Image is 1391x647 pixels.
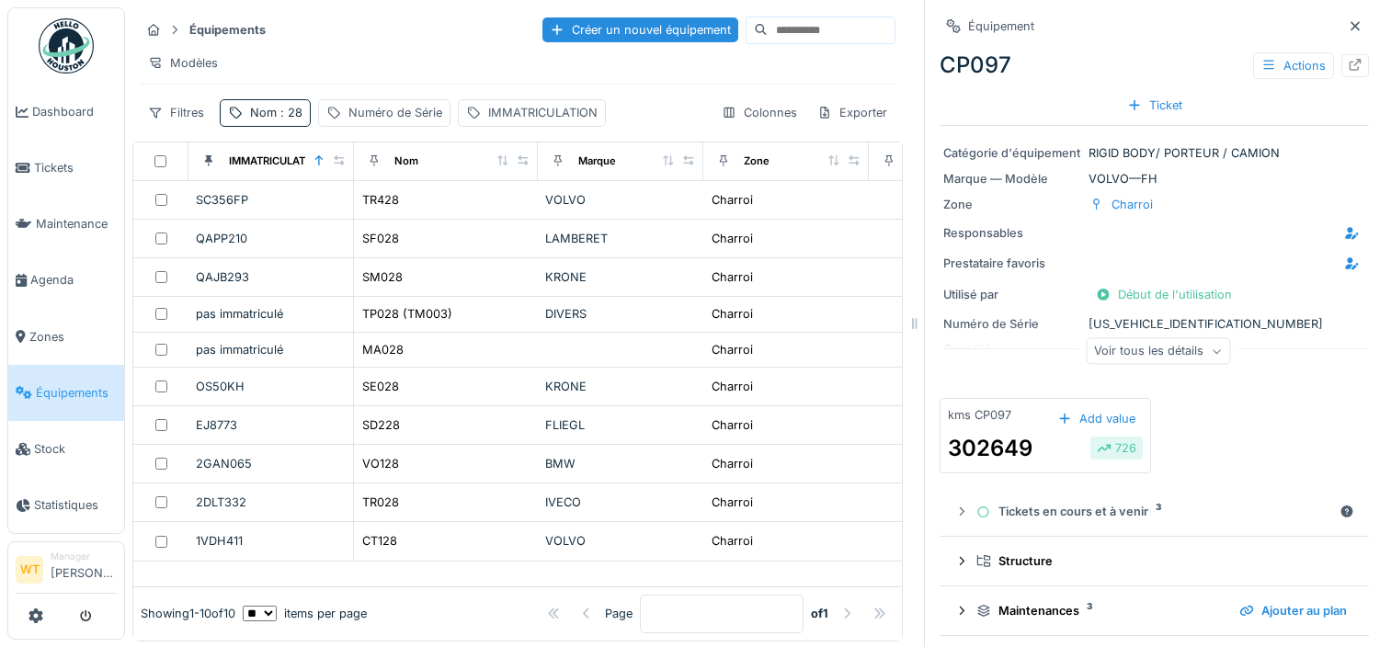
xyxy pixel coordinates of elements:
[1253,52,1334,79] div: Actions
[32,103,117,120] span: Dashboard
[362,532,397,550] div: CT128
[943,170,1365,187] div: VOLVO — FH
[712,416,753,434] div: Charroi
[51,550,117,589] li: [PERSON_NAME]
[943,196,1081,213] div: Zone
[34,440,117,458] span: Stock
[16,556,43,584] li: WT
[976,503,1332,520] div: Tickets en cours et à venir
[488,104,598,121] div: IMMATRICULATION
[712,532,753,550] div: Charroi
[362,494,399,511] div: TR028
[8,421,124,477] a: Stock
[196,305,346,323] div: pas immatriculé
[39,18,94,74] img: Badge_color-CXgf-gQk.svg
[943,255,1081,272] div: Prestataire favoris
[1232,598,1354,623] div: Ajouter au plan
[712,191,753,209] div: Charroi
[712,230,753,247] div: Charroi
[976,552,1347,570] div: Structure
[140,99,212,126] div: Filtres
[948,406,1011,424] div: kms CP097
[29,328,117,346] span: Zones
[712,305,753,323] div: Charroi
[545,532,696,550] div: VOLVO
[712,268,753,286] div: Charroi
[51,550,117,563] div: Manager
[943,170,1081,187] div: Marque — Modèle
[196,191,346,209] div: SC356FP
[229,153,325,169] div: IMMATRICULATION
[712,455,753,472] div: Charroi
[545,305,696,323] div: DIVERS
[968,17,1034,35] div: Équipement
[30,271,117,289] span: Agenda
[8,196,124,252] a: Maintenance
[8,140,124,196] a: Tickets
[362,305,452,323] div: TP028 (TM003)
[36,384,117,402] span: Équipements
[545,268,696,286] div: KRONE
[362,191,399,209] div: TR428
[545,416,696,434] div: FLIEGL
[976,602,1225,619] div: Maintenances
[811,605,828,622] strong: of 1
[578,153,616,169] div: Marque
[1112,196,1153,213] div: Charroi
[943,286,1081,303] div: Utilisé par
[605,605,633,622] div: Page
[545,455,696,472] div: BMW
[948,432,1032,465] div: 302649
[712,341,753,358] div: Charroi
[8,365,124,421] a: Équipements
[8,309,124,365] a: Zones
[140,50,226,76] div: Modèles
[362,416,400,434] div: SD228
[141,605,235,622] div: Showing 1 - 10 of 10
[8,477,124,533] a: Statistiques
[196,532,346,550] div: 1VDH411
[947,544,1362,578] summary: Structure
[943,144,1365,162] div: RIGID BODY/ PORTEUR / CAMION
[34,496,117,514] span: Statistiques
[1050,406,1143,431] div: Add value
[196,494,346,511] div: 2DLT332
[196,378,346,395] div: OS50KH
[243,605,367,622] div: items per page
[348,104,442,121] div: Numéro de Série
[545,191,696,209] div: VOLVO
[8,252,124,308] a: Agenda
[943,144,1081,162] div: Catégorie d'équipement
[713,99,805,126] div: Colonnes
[940,49,1369,82] div: CP097
[362,268,403,286] div: SM028
[362,230,399,247] div: SF028
[712,494,753,511] div: Charroi
[542,17,738,42] div: Créer un nouvel équipement
[196,341,346,358] div: pas immatriculé
[943,315,1365,333] div: [US_VEHICLE_IDENTIFICATION_NUMBER]
[712,378,753,395] div: Charroi
[16,550,117,594] a: WT Manager[PERSON_NAME]
[394,153,418,169] div: Nom
[545,494,696,511] div: IVECO
[1089,282,1239,307] div: Début de l'utilisation
[545,230,696,247] div: LAMBERET
[8,84,124,140] a: Dashboard
[744,153,770,169] div: Zone
[196,230,346,247] div: QAPP210
[545,378,696,395] div: KRONE
[196,455,346,472] div: 2GAN065
[250,104,302,121] div: Nom
[1097,439,1136,457] div: 726
[36,215,117,233] span: Maintenance
[943,315,1081,333] div: Numéro de Série
[1120,93,1190,118] div: Ticket
[196,268,346,286] div: QAJB293
[362,341,404,358] div: MA028
[362,378,399,395] div: SE028
[182,21,273,39] strong: Équipements
[362,455,399,472] div: VO128
[196,416,346,434] div: EJ8773
[809,99,895,126] div: Exporter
